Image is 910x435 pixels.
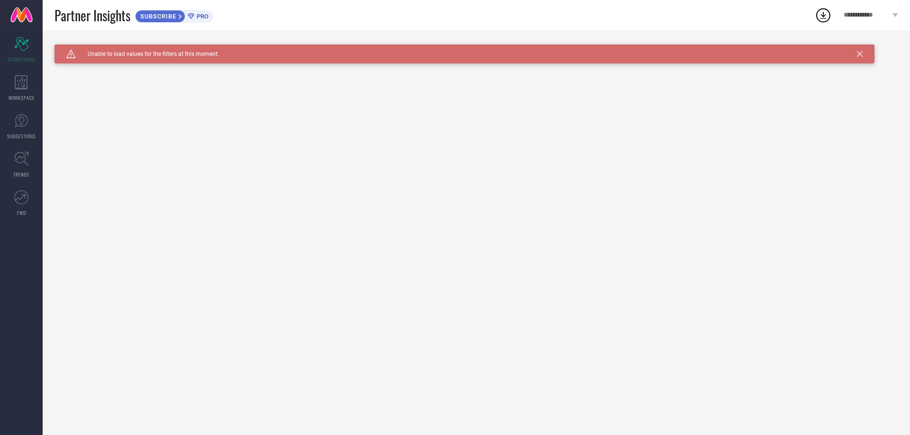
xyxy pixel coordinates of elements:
[815,7,832,24] div: Open download list
[8,56,36,63] span: SCORECARDS
[136,13,179,20] span: SUBSCRIBE
[17,209,26,216] span: FWD
[55,6,130,25] span: Partner Insights
[13,171,29,178] span: TRENDS
[135,8,213,23] a: SUBSCRIBEPRO
[194,13,209,20] span: PRO
[7,133,36,140] span: SUGGESTIONS
[55,44,898,52] div: Unable to load filters at this moment. Please try later.
[9,94,35,101] span: WORKSPACE
[76,51,219,57] span: Unable to load values for the filters at this moment.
